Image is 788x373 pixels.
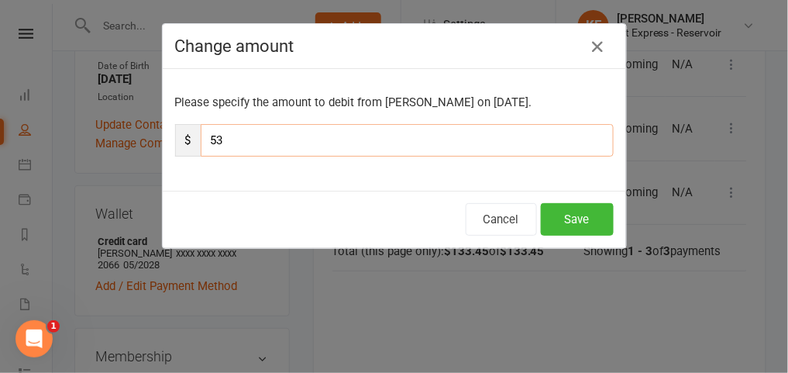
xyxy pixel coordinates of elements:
button: Cancel [466,203,537,236]
h4: Change amount [175,36,614,56]
p: Please specify the amount to debit from [PERSON_NAME] on [DATE]. [175,93,614,112]
span: 1 [47,320,60,333]
iframe: Intercom live chat [15,320,53,357]
span: $ [175,124,201,157]
button: Save [541,203,614,236]
button: Close [586,34,611,59]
